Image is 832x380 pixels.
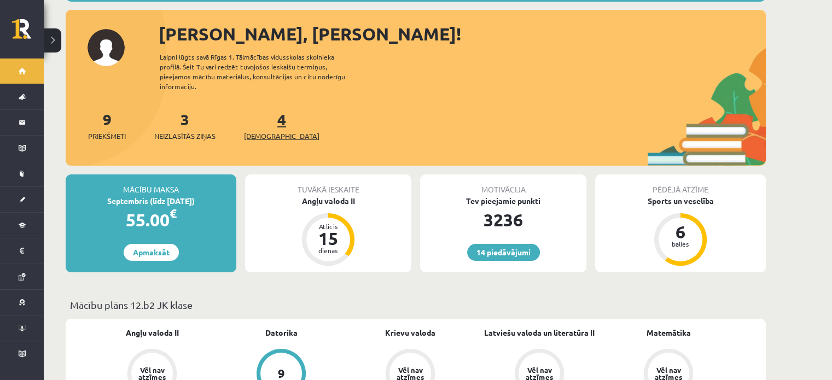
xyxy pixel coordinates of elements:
[154,109,216,142] a: 3Neizlasītās ziņas
[664,241,697,247] div: balles
[124,244,179,261] a: Apmaksāt
[484,327,595,338] a: Latviešu valoda un literatūra II
[88,109,126,142] a: 9Priekšmeti
[88,131,126,142] span: Priekšmeti
[170,206,177,221] span: €
[595,174,766,195] div: Pēdējā atzīme
[12,19,44,46] a: Rīgas 1. Tālmācības vidusskola
[66,195,236,207] div: Septembris (līdz [DATE])
[265,327,298,338] a: Datorika
[244,109,319,142] a: 4[DEMOGRAPHIC_DATA]
[245,195,411,267] a: Angļu valoda II Atlicis 15 dienas
[467,244,540,261] a: 14 piedāvājumi
[647,327,691,338] a: Matemātika
[312,247,345,254] div: dienas
[385,327,435,338] a: Krievu valoda
[420,207,586,233] div: 3236
[126,327,179,338] a: Angļu valoda II
[244,131,319,142] span: [DEMOGRAPHIC_DATA]
[160,52,364,91] div: Laipni lūgts savā Rīgas 1. Tālmācības vidusskolas skolnieka profilā. Šeit Tu vari redzēt tuvojošo...
[312,230,345,247] div: 15
[595,195,766,207] div: Sports un veselība
[420,174,586,195] div: Motivācija
[420,195,586,207] div: Tev pieejamie punkti
[70,297,761,312] p: Mācību plāns 12.b2 JK klase
[66,174,236,195] div: Mācību maksa
[66,207,236,233] div: 55.00
[245,195,411,207] div: Angļu valoda II
[312,223,345,230] div: Atlicis
[664,223,697,241] div: 6
[154,131,216,142] span: Neizlasītās ziņas
[159,21,766,47] div: [PERSON_NAME], [PERSON_NAME]!
[595,195,766,267] a: Sports un veselība 6 balles
[245,174,411,195] div: Tuvākā ieskaite
[278,367,285,379] div: 9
